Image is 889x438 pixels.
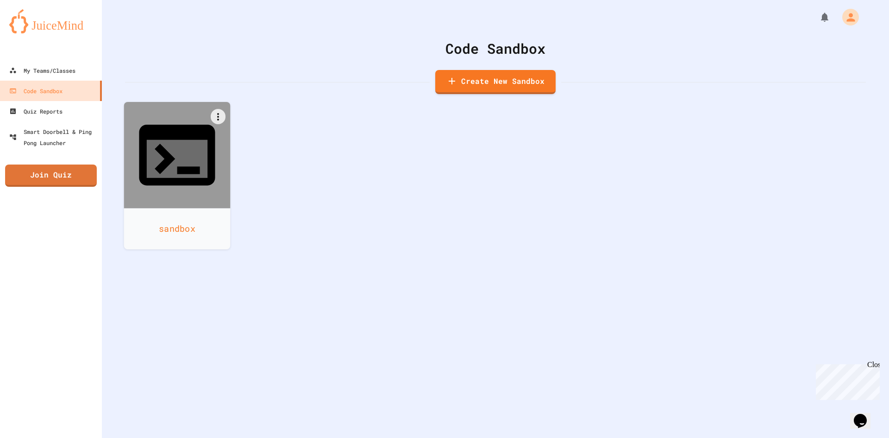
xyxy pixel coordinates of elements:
div: Quiz Reports [9,106,63,117]
div: Code Sandbox [9,85,63,96]
div: Chat with us now!Close [4,4,64,59]
a: Join Quiz [5,165,97,187]
img: logo-orange.svg [9,9,93,33]
iframe: chat widget [812,361,880,400]
div: My Account [833,6,861,28]
div: Code Sandbox [125,38,866,59]
a: Create New Sandbox [435,70,556,94]
div: Smart Doorbell & Ping Pong Launcher [9,126,98,148]
div: My Teams/Classes [9,65,75,76]
a: sandbox [124,102,231,249]
iframe: chat widget [850,401,880,429]
div: sandbox [124,208,231,249]
div: My Notifications [802,9,833,25]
